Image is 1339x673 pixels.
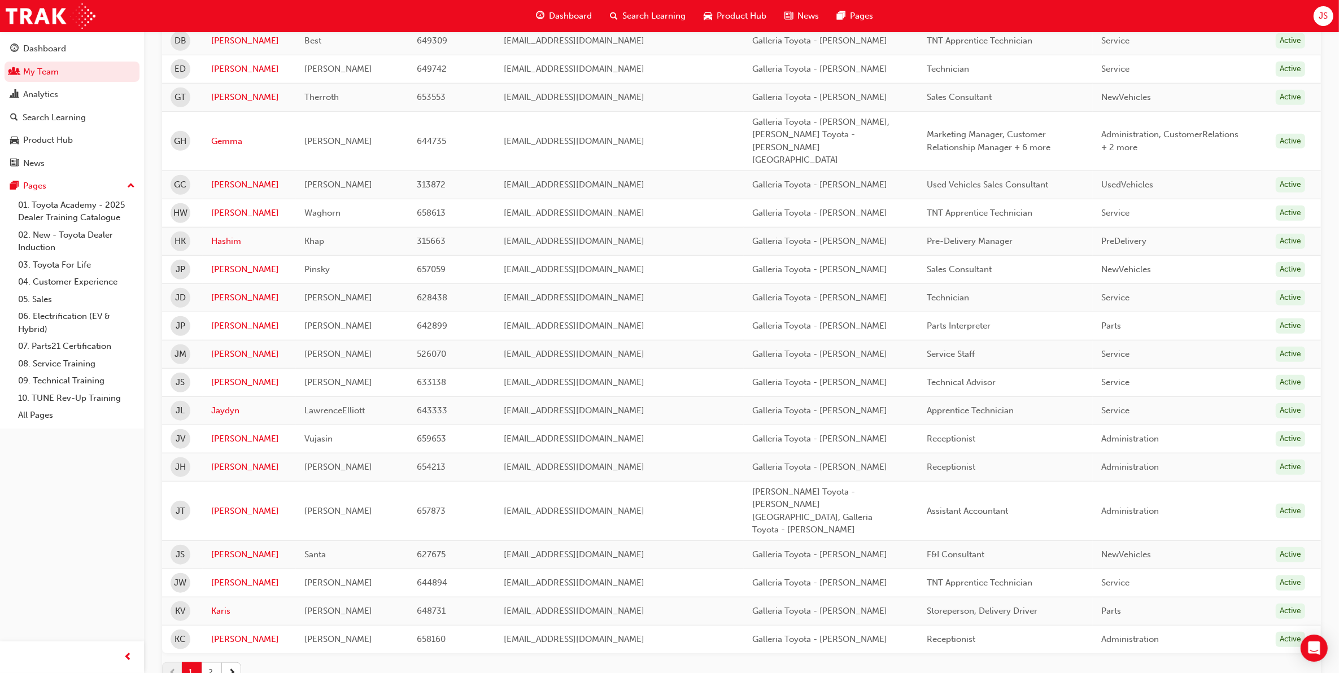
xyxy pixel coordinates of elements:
span: Galleria Toyota - [PERSON_NAME] [752,321,887,331]
span: Galleria Toyota - [PERSON_NAME] [752,434,887,444]
span: 644735 [417,136,446,146]
a: Dashboard [5,38,139,59]
a: 08. Service Training [14,355,139,373]
div: Active [1276,177,1305,193]
span: [PERSON_NAME] Toyota - [PERSON_NAME][GEOGRAPHIC_DATA], Galleria Toyota - [PERSON_NAME] [752,487,873,535]
span: [EMAIL_ADDRESS][DOMAIN_NAME] [504,92,644,102]
span: Best [304,36,321,46]
span: Apprentice Technician [927,405,1014,416]
span: up-icon [127,179,135,194]
a: [PERSON_NAME] [211,461,287,474]
a: [PERSON_NAME] [211,505,287,518]
a: news-iconNews [775,5,828,28]
span: ED [175,63,186,76]
span: [EMAIL_ADDRESS][DOMAIN_NAME] [504,36,644,46]
span: [EMAIL_ADDRESS][DOMAIN_NAME] [504,349,644,359]
a: Analytics [5,84,139,105]
a: Jaydyn [211,404,287,417]
div: News [23,157,45,170]
span: [EMAIL_ADDRESS][DOMAIN_NAME] [504,264,644,274]
span: guage-icon [10,44,19,54]
span: [EMAIL_ADDRESS][DOMAIN_NAME] [504,180,644,190]
div: Search Learning [23,111,86,124]
a: Karis [211,605,287,618]
span: JH [175,461,186,474]
div: Active [1276,318,1305,334]
span: Galleria Toyota - [PERSON_NAME] [752,264,887,274]
span: Galleria Toyota - [PERSON_NAME] [752,64,887,74]
span: Assistant Accountant [927,506,1008,516]
div: Active [1276,62,1305,77]
a: [PERSON_NAME] [211,263,287,276]
div: Active [1276,262,1305,277]
div: Active [1276,206,1305,221]
span: Galleria Toyota - [PERSON_NAME] [752,236,887,246]
a: 07. Parts21 Certification [14,338,139,355]
span: [EMAIL_ADDRESS][DOMAIN_NAME] [504,377,644,387]
span: Service [1101,377,1129,387]
span: 648731 [417,606,446,616]
span: Administration, CustomerRelations + 2 more [1101,129,1238,152]
div: Active [1276,347,1305,362]
span: Galleria Toyota - [PERSON_NAME] [752,36,887,46]
a: [PERSON_NAME] [211,548,287,561]
span: Galleria Toyota - [PERSON_NAME] [752,634,887,644]
span: GT [175,91,186,104]
a: 02. New - Toyota Dealer Induction [14,226,139,256]
span: [EMAIL_ADDRESS][DOMAIN_NAME] [504,606,644,616]
span: Sales Consultant [927,264,992,274]
span: PreDelivery [1101,236,1146,246]
a: [PERSON_NAME] [211,320,287,333]
span: Service [1101,292,1129,303]
span: [EMAIL_ADDRESS][DOMAIN_NAME] [504,634,644,644]
span: Pre-Delivery Manager [927,236,1013,246]
span: [PERSON_NAME] [304,606,372,616]
span: Technician [927,292,969,303]
span: guage-icon [536,9,544,23]
div: Active [1276,604,1305,619]
span: TNT Apprentice Technician [927,36,1032,46]
div: Active [1276,547,1305,562]
a: 09. Technical Training [14,372,139,390]
div: Active [1276,33,1305,49]
span: F&I Consultant [927,549,984,560]
a: car-iconProduct Hub [695,5,775,28]
span: Pages [850,10,873,23]
span: 653553 [417,92,446,102]
span: Used Vehicles Sales Consultant [927,180,1048,190]
span: Service [1101,64,1129,74]
span: Galleria Toyota - [PERSON_NAME] [752,292,887,303]
span: [EMAIL_ADDRESS][DOMAIN_NAME] [504,136,644,146]
span: KC [175,633,186,646]
span: Galleria Toyota - [PERSON_NAME] [752,208,887,218]
span: Receptionist [927,462,975,472]
span: Search Learning [622,10,686,23]
span: Santa [304,549,326,560]
div: Pages [23,180,46,193]
span: Administration [1101,634,1159,644]
span: 313872 [417,180,446,190]
span: JP [176,263,185,276]
span: Galleria Toyota - [PERSON_NAME] [752,405,887,416]
span: Service [1101,36,1129,46]
span: Galleria Toyota - [PERSON_NAME] [752,377,887,387]
span: TNT Apprentice Technician [927,208,1032,218]
span: JM [175,348,186,361]
div: Active [1276,504,1305,519]
span: [EMAIL_ADDRESS][DOMAIN_NAME] [504,292,644,303]
a: [PERSON_NAME] [211,576,287,589]
span: JS [176,548,185,561]
div: Active [1276,375,1305,390]
span: 315663 [417,236,446,246]
span: JT [176,505,185,518]
div: Active [1276,575,1305,591]
span: car-icon [10,136,19,146]
span: Technical Advisor [927,377,996,387]
span: [EMAIL_ADDRESS][DOMAIN_NAME] [504,321,644,331]
span: 654213 [417,462,446,472]
span: search-icon [10,113,18,123]
span: Service [1101,349,1129,359]
span: JS [1319,10,1328,23]
span: [PERSON_NAME] [304,462,372,472]
span: Waghorn [304,208,341,218]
